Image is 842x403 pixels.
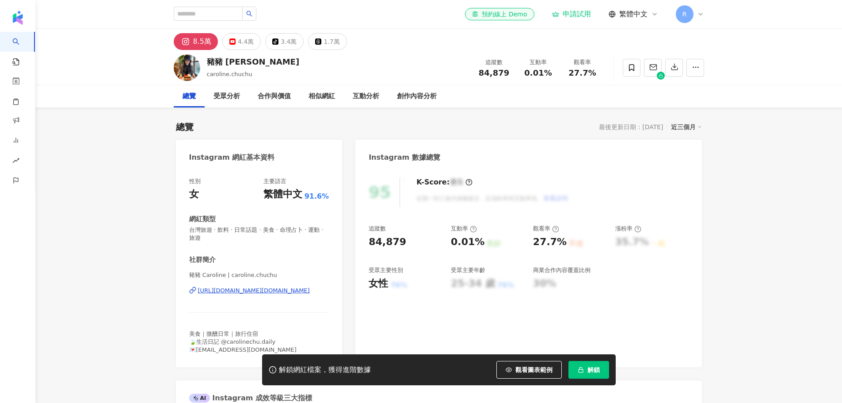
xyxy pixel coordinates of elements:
a: 申請試用 [552,10,591,19]
div: 總覽 [176,121,194,133]
div: 受眾主要性別 [369,266,403,274]
div: 女性 [369,277,388,291]
div: 追蹤數 [369,225,386,233]
div: 觀看率 [533,225,559,233]
span: 27.7% [568,69,596,77]
img: KOL Avatar [174,54,200,81]
div: 0.01% [451,235,484,249]
div: 網紅類型 [189,215,216,224]
div: AI [189,394,210,403]
span: 84,879 [479,68,509,77]
div: 8.5萬 [193,35,211,48]
div: 預約線上 Demo [472,10,527,19]
div: 受眾分析 [213,91,240,102]
a: [URL][DOMAIN_NAME][DOMAIN_NAME] [189,287,329,295]
div: 最後更新日期：[DATE] [599,123,663,130]
span: 觀看圖表範例 [515,366,552,373]
button: 8.5萬 [174,33,218,50]
a: 預約線上 Demo [465,8,534,20]
span: 美食｜微醺日常｜旅行住宿 🍃生活日記 @carolinechu.daily 💌[EMAIL_ADDRESS][DOMAIN_NAME] [189,330,297,353]
span: 台灣旅遊 · 飲料 · 日常話題 · 美食 · 命理占卜 · 運動 · 旅遊 [189,226,329,242]
div: 受眾主要年齡 [451,266,485,274]
img: logo icon [11,11,25,25]
div: 互動分析 [353,91,379,102]
div: 總覽 [183,91,196,102]
button: 1.7萬 [308,33,347,50]
button: 4.4萬 [222,33,261,50]
div: 漲粉率 [615,225,641,233]
div: 27.7% [533,235,567,249]
div: 商業合作內容覆蓋比例 [533,266,591,274]
span: caroline.chuchu [207,71,252,77]
div: 相似網紅 [309,91,335,102]
button: 解鎖 [568,361,609,379]
div: Instagram 成效等級三大指標 [189,393,312,403]
span: 91.6% [305,192,329,201]
span: 解鎖 [587,366,600,373]
span: rise [12,152,19,172]
div: 社群簡介 [189,255,216,265]
div: 4.4萬 [238,35,254,48]
div: 豬豬 [PERSON_NAME] [207,56,300,67]
div: Instagram 數據總覽 [369,153,440,162]
div: 創作內容分析 [397,91,437,102]
div: K-Score : [416,177,472,187]
button: 觀看圖表範例 [496,361,562,379]
div: 觀看率 [566,58,599,67]
div: Instagram 網紅基本資料 [189,153,275,162]
div: 女 [189,188,199,201]
div: 互動率 [451,225,477,233]
div: 近三個月 [671,121,702,133]
div: 性別 [189,177,201,185]
div: 追蹤數 [477,58,511,67]
span: 0.01% [524,69,552,77]
span: R [682,9,687,19]
div: 解鎖網紅檔案，獲得進階數據 [279,365,371,375]
div: [URL][DOMAIN_NAME][DOMAIN_NAME] [198,287,310,295]
a: search [12,32,30,66]
span: 豬豬 Caroline | caroline.chuchu [189,271,329,279]
div: 84,879 [369,235,406,249]
div: 合作與價值 [258,91,291,102]
button: 3.4萬 [265,33,304,50]
div: 主要語言 [263,177,286,185]
div: 互動率 [522,58,555,67]
span: search [246,11,252,17]
div: 3.4萬 [281,35,297,48]
div: 1.7萬 [324,35,339,48]
span: 繁體中文 [619,9,648,19]
div: 繁體中文 [263,188,302,201]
